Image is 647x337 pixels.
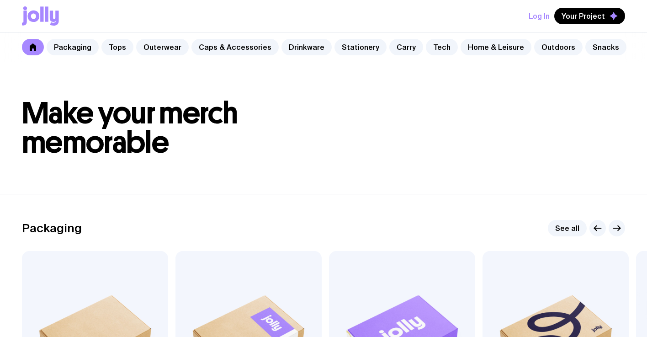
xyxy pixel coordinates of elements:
a: Snacks [585,39,626,55]
a: Tops [101,39,133,55]
a: Outdoors [534,39,583,55]
a: Packaging [47,39,99,55]
span: Your Project [562,11,605,21]
h2: Packaging [22,221,82,235]
a: Tech [426,39,458,55]
a: Stationery [334,39,387,55]
a: Drinkware [281,39,332,55]
a: Home & Leisure [461,39,531,55]
a: Caps & Accessories [191,39,279,55]
button: Your Project [554,8,625,24]
a: Outerwear [136,39,189,55]
button: Log In [529,8,550,24]
span: Make your merch memorable [22,95,238,160]
a: Carry [389,39,423,55]
a: See all [548,220,587,236]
